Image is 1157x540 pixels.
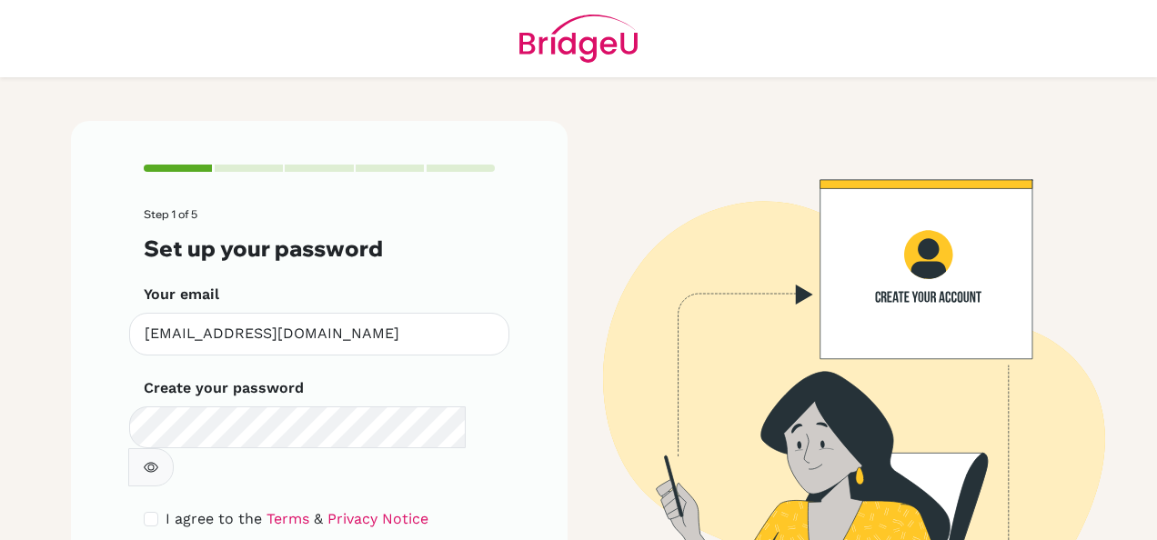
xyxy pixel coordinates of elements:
[144,377,304,399] label: Create your password
[129,313,509,355] input: Insert your email*
[144,207,197,221] span: Step 1 of 5
[314,510,323,527] span: &
[144,284,219,305] label: Your email
[166,510,262,527] span: I agree to the
[144,235,495,262] h3: Set up your password
[327,510,428,527] a: Privacy Notice
[267,510,309,527] a: Terms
